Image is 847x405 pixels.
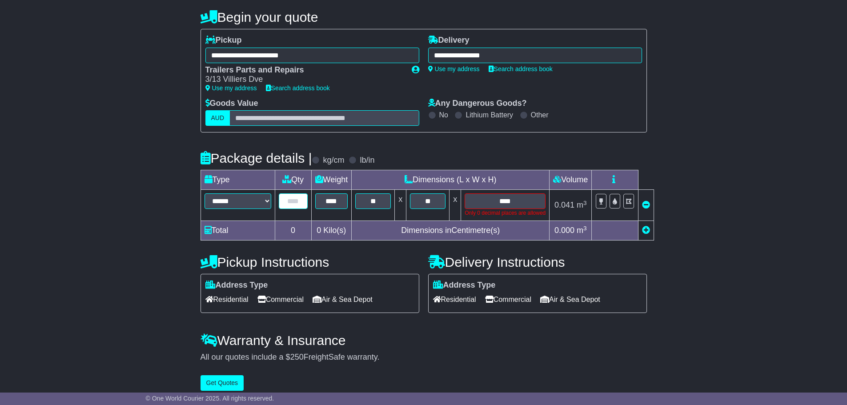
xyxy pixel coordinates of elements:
h4: Package details | [201,151,312,165]
a: Use my address [205,84,257,92]
span: © One World Courier 2025. All rights reserved. [146,395,274,402]
span: Residential [205,293,249,306]
sup: 3 [583,200,587,206]
div: All our quotes include a $ FreightSafe warranty. [201,353,647,362]
span: Residential [433,293,476,306]
td: Qty [275,170,311,190]
a: Search address book [266,84,330,92]
label: Delivery [428,36,470,45]
h4: Begin your quote [201,10,647,24]
h4: Warranty & Insurance [201,333,647,348]
div: Only 0 decimal places are allowed [465,209,546,217]
span: 250 [290,353,304,361]
div: 3/13 Villiers Dve [205,75,403,84]
div: Trailers Parts and Repairs [205,65,403,75]
h4: Delivery Instructions [428,255,647,269]
span: Air & Sea Depot [540,293,600,306]
h4: Pickup Instructions [201,255,419,269]
a: Use my address [428,65,480,72]
td: Volume [550,170,592,190]
label: Goods Value [205,99,258,108]
span: Commercial [257,293,304,306]
td: Weight [311,170,352,190]
label: Lithium Battery [466,111,513,119]
td: x [395,190,406,221]
td: x [450,190,461,221]
label: No [439,111,448,119]
td: Dimensions (L x W x H) [352,170,550,190]
label: Other [531,111,549,119]
span: 0 [317,226,321,235]
span: m [577,200,587,209]
label: Address Type [205,281,268,290]
td: Kilo(s) [311,221,352,241]
label: Address Type [433,281,496,290]
td: Type [201,170,275,190]
label: Pickup [205,36,242,45]
a: Remove this item [642,200,650,209]
sup: 3 [583,225,587,232]
span: 0.000 [554,226,574,235]
label: Any Dangerous Goods? [428,99,527,108]
a: Search address book [489,65,553,72]
td: 0 [275,221,311,241]
span: m [577,226,587,235]
span: Air & Sea Depot [313,293,373,306]
span: 0.041 [554,200,574,209]
td: Dimensions in Centimetre(s) [352,221,550,241]
label: AUD [205,110,230,126]
label: lb/in [360,156,374,165]
button: Get Quotes [201,375,244,391]
span: Commercial [485,293,531,306]
td: Total [201,221,275,241]
a: Add new item [642,226,650,235]
label: kg/cm [323,156,344,165]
